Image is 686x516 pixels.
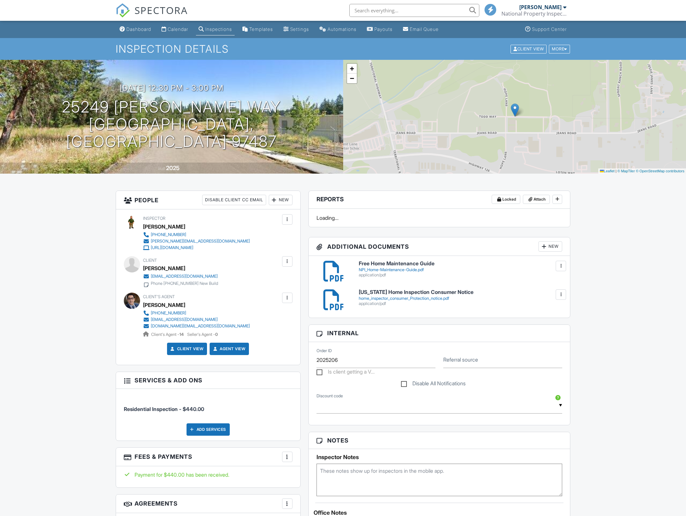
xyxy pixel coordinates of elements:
strong: 14 [179,332,184,337]
a: Leaflet [600,169,615,173]
div: Payouts [374,26,393,32]
div: Support Center [532,26,567,32]
img: The Best Home Inspection Software - Spectora [116,3,130,18]
a: [PERSON_NAME][EMAIL_ADDRESS][DOMAIN_NAME] [143,238,250,245]
h3: [DATE] 12:30 pm - 3:00 pm [120,84,224,92]
h3: Agreements [116,495,300,513]
a: Zoom out [347,73,357,83]
a: [EMAIL_ADDRESS][DOMAIN_NAME] [143,316,250,323]
span: Client's Agent [143,294,175,299]
label: Order ID [317,348,332,354]
div: Calendar [168,26,188,32]
a: Calendar [159,23,191,35]
h3: People [116,191,300,209]
div: home_inspector_consumer_Protection_notice.pdf [359,296,563,301]
label: Disable All Notifications [401,380,466,389]
div: National Property Inspections [501,10,566,17]
div: 2025 [166,165,180,171]
div: [URL][DOMAIN_NAME] [151,245,193,250]
a: Dashboard [117,23,154,35]
div: [PERSON_NAME] [143,263,185,273]
a: [PHONE_NUMBER]‬ [143,310,250,316]
a: Templates [240,23,276,35]
a: [EMAIL_ADDRESS][DOMAIN_NAME] [143,273,218,280]
span: SPECTORA [135,3,188,17]
h6: [US_STATE] Home Inspection Consumer Notice [359,289,563,295]
span: Built [158,166,165,171]
div: Office Notes [314,509,565,516]
a: Free Home Maintenance Guide NPI_Home-Maintenance-Guide.pdf application/pdf [359,261,563,277]
div: [PHONE_NUMBER]‬ [151,311,186,316]
a: Support Center [523,23,569,35]
div: Payment for $440.00 has been received. [124,471,292,478]
div: Client View [511,45,547,53]
div: [PERSON_NAME][EMAIL_ADDRESS][DOMAIN_NAME] [151,239,250,244]
div: Email Queue [410,26,439,32]
span: Residential Inspection - $440.00 [124,406,204,412]
li: Service: Residential Inspection [124,394,292,418]
h3: Additional Documents [309,237,570,256]
strong: 0 [215,332,218,337]
a: [PHONE_NUMBER] [143,232,250,238]
input: Search everything... [349,4,479,17]
div: [EMAIL_ADDRESS][DOMAIN_NAME] [151,317,218,322]
a: © OpenStreetMap contributors [636,169,684,173]
div: Automations [328,26,356,32]
div: Add Services [187,423,230,436]
label: Is client getting a VA loan? [317,369,375,377]
label: Referral source [443,356,478,363]
div: Disable Client CC Email [202,195,266,205]
h5: Inspector Notes [317,454,563,460]
a: © MapTiler [617,169,635,173]
a: Zoom in [347,64,357,73]
h6: Free Home Maintenance Guide [359,261,563,267]
h1: 25249 [PERSON_NAME] Way [GEOGRAPHIC_DATA], [GEOGRAPHIC_DATA] 97487 [10,99,333,150]
div: Phone [PHONE_NUMBER] New Build [151,281,218,286]
a: Payouts [364,23,395,35]
h1: Inspection Details [116,43,571,55]
div: [DOMAIN_NAME][EMAIL_ADDRESS][DOMAIN_NAME] [151,324,250,329]
a: [URL][DOMAIN_NAME] [143,245,250,251]
h3: Notes [309,432,570,449]
a: Client View [169,346,204,352]
a: [US_STATE] Home Inspection Consumer Notice home_inspector_consumer_Protection_notice.pdf applicat... [359,289,563,306]
a: Settings [281,23,312,35]
h3: Fees & Payments [116,448,300,466]
span: − [350,74,354,82]
div: New [538,241,562,252]
a: Email Queue [400,23,441,35]
span: | [615,169,616,173]
div: [EMAIL_ADDRESS][DOMAIN_NAME] [151,274,218,279]
div: [PERSON_NAME] [143,222,185,232]
span: Client [143,258,157,263]
div: NPI_Home-Maintenance-Guide.pdf [359,267,563,272]
span: Client's Agent - [151,332,185,337]
span: Seller's Agent - [187,332,218,337]
label: Discount code [317,393,343,399]
div: More [549,45,570,53]
a: [DOMAIN_NAME][EMAIL_ADDRESS][DOMAIN_NAME] [143,323,250,329]
a: Automations (Basic) [317,23,359,35]
span: Inspector [143,216,165,221]
img: Marker [511,103,519,117]
div: application/pdf [359,272,563,278]
h3: Services & Add ons [116,372,300,389]
a: Client View [510,46,548,51]
div: [PHONE_NUMBER] [151,232,186,237]
div: New [269,195,292,205]
a: [PERSON_NAME] [143,300,185,310]
span: + [350,64,354,73]
a: Agent View [212,346,245,352]
div: Templates [249,26,273,32]
div: [PERSON_NAME] [519,4,562,10]
a: Inspections [196,23,235,35]
div: Inspections [205,26,232,32]
div: application/pdf [359,301,563,306]
h3: Internal [309,325,570,342]
div: Settings [290,26,309,32]
a: SPECTORA [116,9,188,22]
div: Dashboard [126,26,151,32]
